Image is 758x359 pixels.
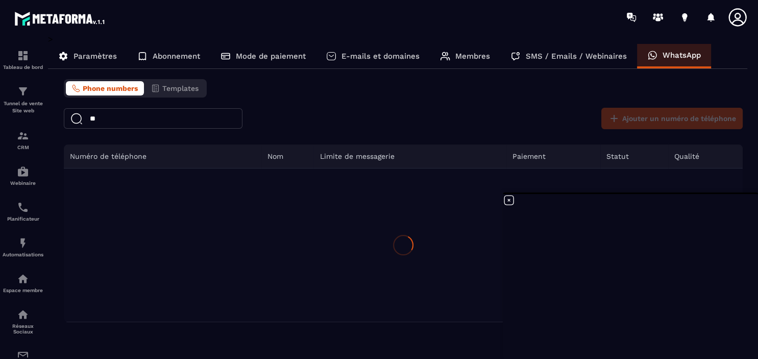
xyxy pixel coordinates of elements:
th: Paiement [506,145,600,169]
p: Tableau de bord [3,64,43,70]
th: Limite de messagerie [313,145,506,169]
div: > [48,34,748,322]
img: formation [17,130,29,142]
p: Réseaux Sociaux [3,323,43,334]
a: schedulerschedulerPlanificateur [3,194,43,229]
img: formation [17,85,29,98]
button: Templates [145,81,205,95]
a: automationsautomationsEspace membre [3,265,43,301]
th: Nom [261,145,314,169]
img: logo [14,9,106,28]
p: Espace membre [3,288,43,293]
img: automations [17,273,29,285]
span: Phone numbers [83,84,138,92]
p: Abonnement [153,52,200,61]
p: E-mails et domaines [341,52,420,61]
img: automations [17,237,29,249]
a: formationformationTunnel de vente Site web [3,78,43,122]
p: Automatisations [3,252,43,257]
th: Numéro de téléphone [64,145,261,169]
a: formationformationTableau de bord [3,42,43,78]
a: automationsautomationsAutomatisations [3,229,43,265]
p: WhatsApp [663,51,701,60]
th: Statut [600,145,669,169]
p: Mode de paiement [236,52,306,61]
a: social-networksocial-networkRéseaux Sociaux [3,301,43,342]
p: Paramètres [74,52,117,61]
p: CRM [3,145,43,150]
p: Membres [455,52,490,61]
span: Templates [162,84,199,92]
a: automationsautomationsWebinaire [3,158,43,194]
p: SMS / Emails / Webinaires [526,52,627,61]
img: automations [17,165,29,178]
img: scheduler [17,201,29,213]
p: Planificateur [3,216,43,222]
th: Qualité [668,145,743,169]
p: Webinaire [3,180,43,186]
p: Tunnel de vente Site web [3,100,43,114]
button: Phone numbers [66,81,144,95]
a: formationformationCRM [3,122,43,158]
img: social-network [17,308,29,321]
img: formation [17,50,29,62]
